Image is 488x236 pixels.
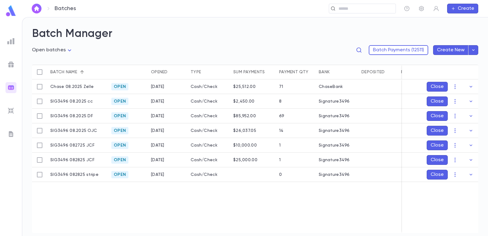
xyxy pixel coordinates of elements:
div: Signature3496 [319,99,350,104]
span: Open [111,158,128,162]
img: batches_gradient.0a22e14384a92aa4cd678275c0c39cc4.svg [7,84,15,91]
div: 71 [279,84,283,89]
img: logo [5,5,17,17]
div: 8/1/2025 [151,114,164,118]
div: 8/27/2025 [151,158,164,162]
button: Batch Payments (12511) [369,45,428,55]
p: SIG3496 08.2025 OJC [50,128,97,133]
div: 8 [279,99,282,104]
div: ChaseBank [319,84,343,89]
span: Open batches [32,48,66,53]
div: $2,450.00 [233,99,255,104]
div: Signature3496 [319,143,350,148]
div: 1 [279,158,281,162]
p: Chase 08.2025 Zelle [50,84,94,89]
div: Recorded [398,65,438,79]
div: Bank [319,65,330,79]
div: 7/31/2025 [151,99,164,104]
div: Cash/Check [188,123,230,138]
button: Close [427,140,448,150]
div: 0 [279,172,282,177]
span: Open [111,128,128,133]
button: Create New [433,45,468,55]
div: Cash/Check [188,79,230,94]
div: 8/1/2025 [151,84,164,89]
img: reports_grey.c525e4749d1bce6a11f5fe2a8de1b229.svg [7,38,15,45]
div: Deposited [361,65,385,79]
button: Close [427,155,448,165]
div: Signature3496 [319,172,350,177]
div: $85,952.00 [233,114,256,118]
div: Recorded [401,65,425,79]
div: 8/27/2025 [151,172,164,177]
div: Cash/Check [188,153,230,167]
div: Payment qty [279,65,308,79]
p: SIG3496 082825 stripe [50,172,99,177]
div: Type [188,65,230,79]
div: 8/26/2025 [151,143,164,148]
div: 1 [279,143,281,148]
div: Cash/Check [188,94,230,109]
div: Signature3496 [319,158,350,162]
div: Signature3496 [319,114,350,118]
div: Payment qty [276,65,316,79]
span: Open [111,114,128,118]
img: imports_grey.530a8a0e642e233f2baf0ef88e8c9fcb.svg [7,107,15,114]
div: Sum payments [230,65,276,79]
div: Bank [316,65,358,79]
button: Sort [77,67,87,77]
div: Opened [148,65,188,79]
span: Open [111,84,128,89]
div: Signature3496 [319,128,350,133]
p: SIG3496 08.2025 cc [50,99,93,104]
div: Sum payments [233,65,265,79]
button: Close [427,96,448,106]
img: letters_grey.7941b92b52307dd3b8a917253454ce1c.svg [7,130,15,138]
div: 14 [279,128,284,133]
div: $25,512.00 [233,84,256,89]
p: Batches [55,5,76,12]
div: 69 [279,114,285,118]
span: Open [111,172,128,177]
div: Cash/Check [188,109,230,123]
button: Close [427,170,448,180]
button: Close [427,111,448,121]
h2: Batch Manager [32,27,478,41]
span: Open [111,143,128,148]
p: SIG3496 082825 JCF [50,158,95,162]
span: Open [111,99,128,104]
div: Cash/Check [188,138,230,153]
div: $25,000.00 [233,158,257,162]
div: 8/1/2025 [151,128,164,133]
div: Type [191,65,201,79]
div: Opened [151,65,168,79]
button: Close [427,126,448,136]
img: home_white.a664292cf8c1dea59945f0da9f25487c.svg [33,6,40,11]
p: SIG3496 08.2025 DF [50,114,93,118]
img: campaigns_grey.99e729a5f7ee94e3726e6486bddda8f1.svg [7,61,15,68]
div: Batch name [47,65,108,79]
p: SIG3496 082725 JCF [50,143,95,148]
div: Deposited [358,65,398,79]
div: $10,000.00 [233,143,257,148]
div: $26,037.05 [233,128,256,133]
div: Open batches [32,45,73,55]
button: Create [447,4,478,13]
div: Batch name [50,65,77,79]
div: Cash/Check [188,167,230,182]
button: Close [427,82,448,92]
